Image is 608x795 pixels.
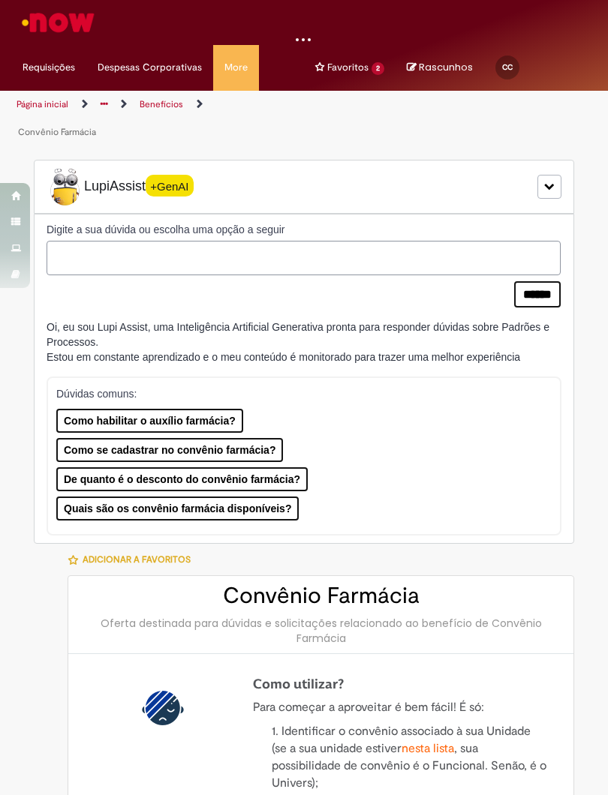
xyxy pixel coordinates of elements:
[407,60,473,74] a: No momento, sua lista de rascunhos tem 0 Itens
[11,45,86,90] a: Requisições : 0
[304,45,396,91] ul: Menu Cabeçalho
[47,319,561,364] div: Oi, eu sou Lupi Assist, uma Inteligência Artificial Generativa pronta para responder dúvidas sobr...
[83,583,558,608] h2: Convênio Farmácia
[253,699,547,716] p: Para começar a aproveitar é bem fácil! É só:
[419,60,473,74] span: Rascunhos
[83,553,191,565] span: Adicionar a Favoritos
[213,45,259,90] a: More : 4
[56,409,243,433] button: Como habilitar o auxílio farmácia?
[213,45,259,91] ul: Menu Cabeçalho
[56,386,548,401] p: Dúvidas comuns:
[18,126,96,138] a: Convênio Farmácia
[402,741,454,756] a: nesta lista
[86,45,213,90] a: Despesas Corporativas :
[140,98,183,110] a: Benefícios
[146,175,194,196] span: +GenAI
[502,62,513,72] span: CC
[23,60,75,75] span: Requisições
[484,45,535,75] a: CC
[34,160,574,214] div: LupiLupiAssist+GenAI
[304,45,396,90] a: Favoritos : 2
[327,60,369,75] span: Favoritos
[56,467,308,491] button: De quanto é o desconto do convênio farmácia?
[47,168,84,205] img: Lupi
[11,91,293,146] ul: Trilhas de página
[86,45,213,91] ul: Menu Cabeçalho
[139,684,187,732] img: Convênio Farmácia
[98,60,202,75] span: Despesas Corporativas
[259,45,281,91] ul: Menu Cabeçalho
[56,438,283,462] button: Como se cadastrar no convênio farmácia?
[47,222,561,237] label: Digite a sua dúvida ou escolha uma opção a seguir
[224,60,248,75] span: More
[56,496,299,520] button: Quais são os convênio farmácia disponíveis?
[281,45,304,91] ul: Menu Cabeçalho
[372,62,384,75] span: 2
[83,616,558,646] div: Oferta destinada para dúvidas e solicitações relacionado ao benefício de Convênio Farmácia
[68,544,199,575] button: Adicionar a Favoritos
[11,45,86,91] ul: Menu Cabeçalho
[253,676,547,691] h4: Como utilizar?
[272,723,547,791] p: 1. Identificar o convênio associado à sua Unidade (se a sua unidade estiver , sua possibilidade d...
[47,168,194,205] span: LupiAssist
[20,7,97,37] img: ServiceNow
[17,98,68,110] a: Página inicial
